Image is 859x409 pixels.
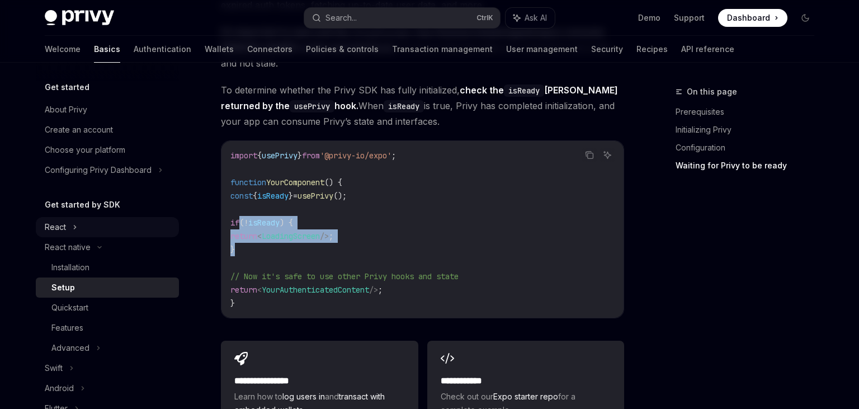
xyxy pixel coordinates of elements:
a: Wallets [205,36,234,63]
a: Connectors [247,36,292,63]
span: LoadingScreen [262,231,320,241]
span: } [298,151,302,161]
span: usePrivy [262,151,298,161]
span: /> [369,285,378,295]
span: YourAuthenticatedContent [262,285,369,295]
a: Choose your platform [36,140,179,160]
span: } [230,298,235,308]
a: Installation [36,257,179,278]
span: < [257,285,262,295]
span: < [257,231,262,241]
span: ! [244,218,248,228]
span: return [230,285,257,295]
h5: Get started by SDK [45,198,120,211]
div: Search... [325,11,357,25]
a: Transaction management [392,36,493,63]
div: React [45,220,66,234]
a: Quickstart [36,298,179,318]
div: Configuring Privy Dashboard [45,163,152,177]
div: Advanced [51,341,89,355]
button: Search...CtrlK [304,8,500,28]
a: Security [591,36,623,63]
span: /> [320,231,329,241]
div: React native [45,241,91,254]
div: Setup [51,281,75,294]
div: Create an account [45,123,113,137]
div: Installation [51,261,89,274]
span: Ctrl K [476,13,493,22]
span: ) { [280,218,293,228]
span: (); [333,191,347,201]
code: isReady [384,100,424,112]
span: { [257,151,262,161]
a: log users in [282,392,325,401]
span: Ask AI [525,12,547,23]
button: Ask AI [506,8,555,28]
a: Configuration [676,139,823,157]
span: ; [329,231,333,241]
span: '@privy-io/expo' [320,151,391,161]
a: Setup [36,278,179,298]
img: dark logo [45,10,114,26]
span: if [230,218,239,228]
button: Ask AI [600,148,615,162]
a: Support [674,12,705,23]
a: Basics [94,36,120,63]
span: On this page [687,85,737,98]
a: Waiting for Privy to be ready [676,157,823,175]
span: () { [324,177,342,187]
div: Choose your platform [45,143,125,157]
span: const [230,191,253,201]
button: Copy the contents from the code block [582,148,597,162]
a: Create an account [36,120,179,140]
a: API reference [681,36,734,63]
button: Toggle dark mode [796,9,814,27]
span: } [289,191,293,201]
span: { [253,191,257,201]
span: ; [378,285,383,295]
span: YourComponent [266,177,324,187]
div: Quickstart [51,301,88,314]
span: usePrivy [298,191,333,201]
a: Initializing Privy [676,121,823,139]
div: About Privy [45,103,87,116]
span: return [230,231,257,241]
code: usePrivy [290,100,334,112]
span: = [293,191,298,201]
a: Prerequisites [676,103,823,121]
span: ( [239,218,244,228]
div: Features [51,321,83,335]
a: User management [506,36,578,63]
a: Authentication [134,36,191,63]
div: Android [45,382,74,395]
code: isReady [504,84,544,97]
a: Recipes [636,36,668,63]
div: Swift [45,361,63,375]
a: Expo starter repo [493,392,558,401]
a: Dashboard [718,9,787,27]
span: import [230,151,257,161]
a: About Privy [36,100,179,120]
span: function [230,177,266,187]
span: // Now it's safe to use other Privy hooks and state [230,271,459,281]
span: ; [391,151,396,161]
a: Demo [638,12,660,23]
span: isReady [257,191,289,201]
span: To determine whether the Privy SDK has fully initialized, When is true, Privy has completed initi... [221,82,624,129]
span: isReady [248,218,280,228]
span: from [302,151,320,161]
span: } [230,245,235,255]
span: Dashboard [727,12,770,23]
a: Policies & controls [306,36,379,63]
a: Welcome [45,36,81,63]
h5: Get started [45,81,89,94]
a: Features [36,318,179,338]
